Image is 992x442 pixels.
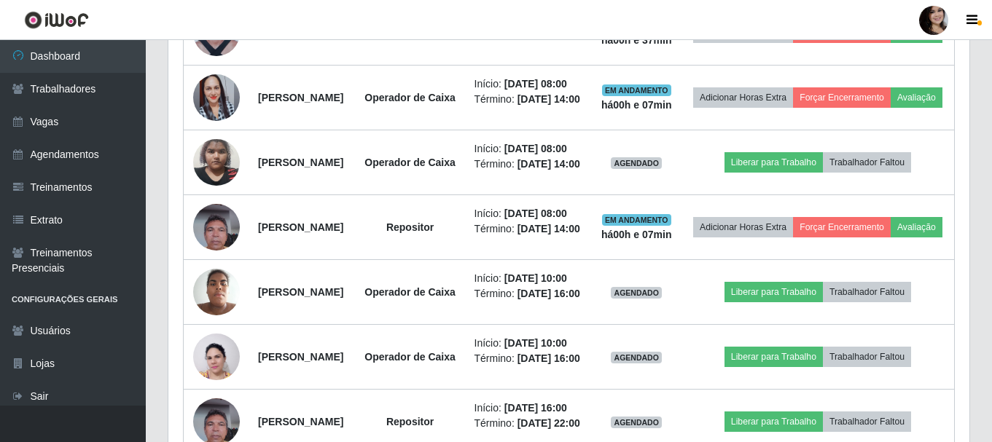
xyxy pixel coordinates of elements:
[474,76,583,92] li: Início:
[474,141,583,157] li: Início:
[891,217,942,237] button: Avaliação
[474,336,583,351] li: Início:
[823,347,911,367] button: Trabalhador Faltou
[504,143,567,154] time: [DATE] 08:00
[258,351,343,363] strong: [PERSON_NAME]
[474,271,583,286] li: Início:
[693,87,793,108] button: Adicionar Horas Extra
[504,337,567,349] time: [DATE] 10:00
[258,416,343,427] strong: [PERSON_NAME]
[823,282,911,302] button: Trabalhador Faltou
[474,286,583,301] li: Término:
[693,217,793,237] button: Adicionar Horas Extra
[601,34,672,46] strong: há 00 h e 37 min
[364,351,456,363] strong: Operador de Caixa
[386,221,434,233] strong: Repositor
[386,416,434,427] strong: Repositor
[518,93,580,105] time: [DATE] 14:00
[611,287,662,299] span: AGENDADO
[474,206,583,221] li: Início:
[518,288,580,299] time: [DATE] 16:00
[823,411,911,432] button: Trabalhador Faltou
[258,286,343,298] strong: [PERSON_NAME]
[823,152,911,173] button: Trabalhador Faltou
[602,214,671,226] span: EM ANDAMENTO
[793,217,891,237] button: Forçar Encerramento
[725,411,823,432] button: Liberar para Trabalho
[474,157,583,172] li: Término:
[725,347,823,367] button: Liberar para Trabalho
[518,417,580,429] time: [DATE] 22:00
[601,229,672,240] strong: há 00 h e 07 min
[611,417,662,428] span: AGENDADO
[193,56,240,139] img: 1689874098010.jpeg
[258,157,343,168] strong: [PERSON_NAME]
[193,325,240,388] img: 1733236843122.jpeg
[504,78,567,90] time: [DATE] 08:00
[193,261,240,323] img: 1650483938365.jpeg
[504,272,567,284] time: [DATE] 10:00
[474,221,583,237] li: Término:
[504,208,567,219] time: [DATE] 08:00
[474,351,583,366] li: Término:
[258,92,343,103] strong: [PERSON_NAME]
[504,402,567,414] time: [DATE] 16:00
[193,131,240,193] img: 1701273073882.jpeg
[364,286,456,298] strong: Operador de Caixa
[518,158,580,170] time: [DATE] 14:00
[193,196,240,258] img: 1721053497188.jpeg
[258,221,343,233] strong: [PERSON_NAME]
[891,87,942,108] button: Avaliação
[518,223,580,234] time: [DATE] 14:00
[793,87,891,108] button: Forçar Encerramento
[518,352,580,364] time: [DATE] 16:00
[611,157,662,169] span: AGENDADO
[474,92,583,107] li: Término:
[602,84,671,96] span: EM ANDAMENTO
[725,282,823,302] button: Liberar para Trabalho
[24,11,89,29] img: CoreUI Logo
[474,400,583,416] li: Início:
[725,152,823,173] button: Liberar para Trabalho
[364,92,456,103] strong: Operador de Caixa
[364,157,456,168] strong: Operador de Caixa
[474,416,583,431] li: Término:
[601,99,672,111] strong: há 00 h e 07 min
[611,352,662,363] span: AGENDADO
